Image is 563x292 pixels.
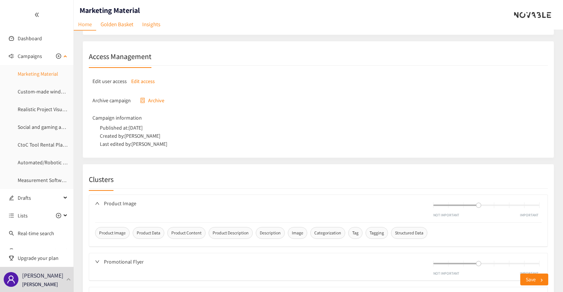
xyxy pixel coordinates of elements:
span: double-left [34,12,39,17]
span: Promotional Flyer [104,258,431,266]
p: [PERSON_NAME] [22,271,63,280]
span: plus-circle [56,54,61,59]
a: Insights [138,18,165,30]
span: trophy [9,255,14,261]
div: Published at: [DATE] [100,124,544,132]
p: [PERSON_NAME] [22,280,58,288]
a: Social and gaming application for ideation events [18,124,125,130]
div: Edit user access [92,77,127,85]
span: plus-circle [56,213,61,218]
a: Home [74,18,96,31]
button: containerArchive [134,95,170,106]
span: Upgrade your plan [18,251,68,265]
span: Image [288,227,307,239]
span: Product Data [133,227,164,239]
span: user [7,275,15,284]
span: container [140,98,145,104]
button: Edit access [131,75,155,87]
span: Product Image [104,199,431,207]
span: sound [9,54,14,59]
span: Campaigns [18,49,42,63]
div: Last edited by: [PERSON_NAME] [100,140,544,148]
p: Edit access [131,77,155,85]
span: NOT IMPORTANT [433,212,459,218]
iframe: Chat Widget [443,212,563,292]
div: Archive campaign [92,96,131,104]
span: Product Content [167,227,206,239]
span: down [95,260,99,264]
h2: Clusters [89,174,113,185]
a: Automated/Robotic Inventory Solutions [18,159,106,166]
a: Golden Basket [96,18,138,30]
a: Realistic Project Visualization for Configurators [18,106,120,113]
a: Dashboard [18,35,42,42]
span: Lists [18,208,28,223]
span: Tagging [366,227,388,239]
span: Drafts [18,190,61,205]
span: Structured Data [391,227,427,239]
a: [PERSON_NAME] (beta) [18,248,67,254]
a: CtoC Tool Rental Platform [18,141,75,148]
span: Tag [348,227,363,239]
span: unordered-list [9,213,14,218]
span: Product Image [95,227,130,239]
span: down [95,201,99,206]
h2: Access Management [89,51,151,62]
span: Archive [148,96,164,104]
a: Measurement Software [18,177,69,183]
span: Categorization [310,227,345,239]
h1: Marketing Material [80,5,140,16]
div: Widget de chat [443,212,563,292]
div: Created by: [PERSON_NAME] [100,132,544,140]
span: edit [9,195,14,200]
a: Marketing Material [18,71,58,77]
span: Product Description [209,227,253,239]
a: Real-time search [18,230,54,237]
span: Description [256,227,285,239]
div: Campaign information [92,114,544,122]
a: Custom-made windows configurator [18,88,98,95]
